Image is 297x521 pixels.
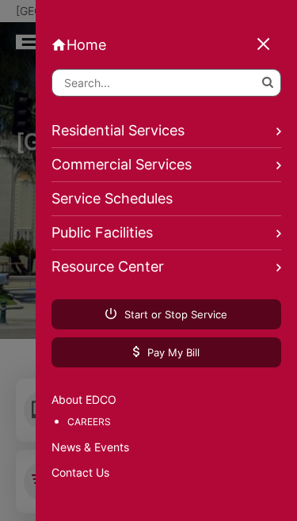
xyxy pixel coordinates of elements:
[105,307,227,321] span: Start or Stop Service
[51,36,281,53] a: Home
[51,182,281,216] a: Service Schedules
[67,413,281,431] a: Careers
[51,439,281,456] a: News & Events
[51,114,281,148] a: Residential Services
[51,464,281,481] a: Contact Us
[51,69,281,97] input: Search
[51,391,281,409] a: About EDCO
[51,148,281,182] a: Commercial Services
[51,299,281,329] a: Start or Stop Service
[51,337,281,367] a: Pay My Bill
[51,216,281,250] a: Public Facilities
[133,345,200,359] span: Pay My Bill
[51,250,281,283] a: Resource Center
